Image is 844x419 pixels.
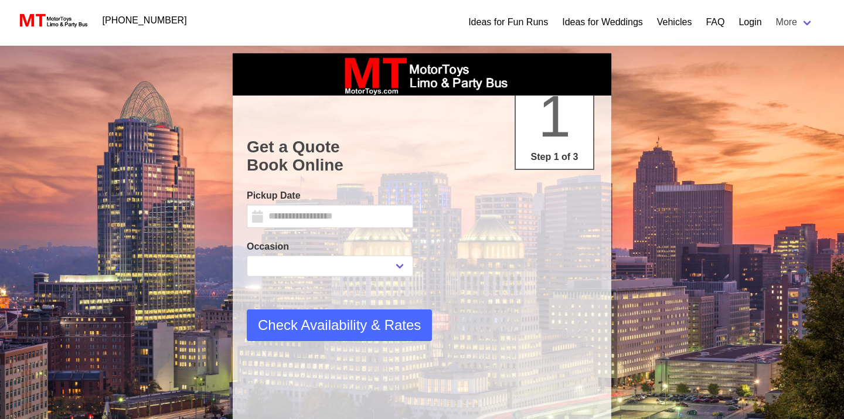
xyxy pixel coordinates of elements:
p: Step 1 of 3 [520,150,588,164]
a: Ideas for Fun Runs [468,15,548,29]
img: MotorToys Logo [16,12,89,29]
a: Ideas for Weddings [562,15,643,29]
button: Check Availability & Rates [247,309,432,341]
a: FAQ [706,15,724,29]
a: [PHONE_NUMBER] [96,9,194,32]
a: Login [738,15,761,29]
span: Check Availability & Rates [258,315,421,336]
h1: Get a Quote Book Online [247,138,597,175]
a: Vehicles [657,15,692,29]
a: More [769,11,821,34]
span: 1 [538,83,571,149]
label: Pickup Date [247,189,413,203]
img: box_logo_brand.jpeg [334,53,510,96]
label: Occasion [247,240,413,254]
